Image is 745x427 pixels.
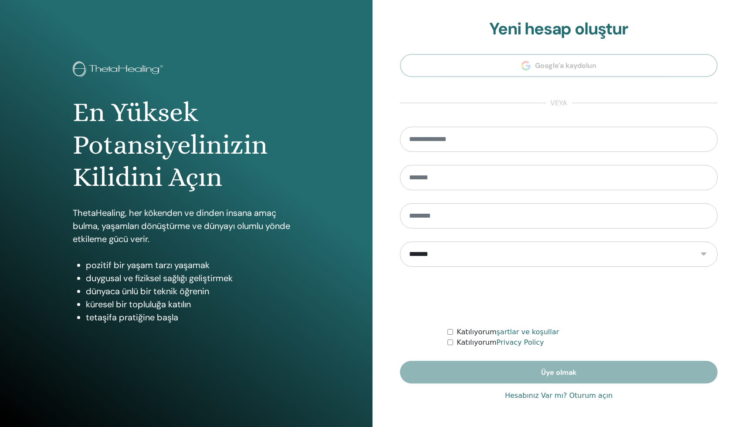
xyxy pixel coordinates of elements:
[86,259,299,272] li: pozitif bir yaşam tarzı yaşamak
[86,311,299,324] li: tetaşifa pratiğine başla
[400,19,718,39] h2: Yeni hesap oluştur
[86,285,299,298] li: dünyaca ünlü bir teknik öğrenin
[73,206,299,245] p: ThetaHealing, her kökenden ve dinden insana amaç bulma, yaşamları dönüştürme ve dünyayı olumlu yö...
[497,328,559,336] a: şartlar ve koşullar
[546,98,572,108] span: veya
[457,327,559,337] label: Katılıyorum
[73,96,299,193] h1: En Yüksek Potansiyelinizin Kilidini Açın
[457,337,544,348] label: Katılıyorum
[86,298,299,311] li: küresel bir topluluğa katılın
[86,272,299,285] li: duygusal ve fiziksel sağlığı geliştirmek
[497,338,544,346] a: Privacy Policy
[493,280,625,314] iframe: reCAPTCHA
[505,390,613,401] a: Hesabınız Var mı? Oturum açın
